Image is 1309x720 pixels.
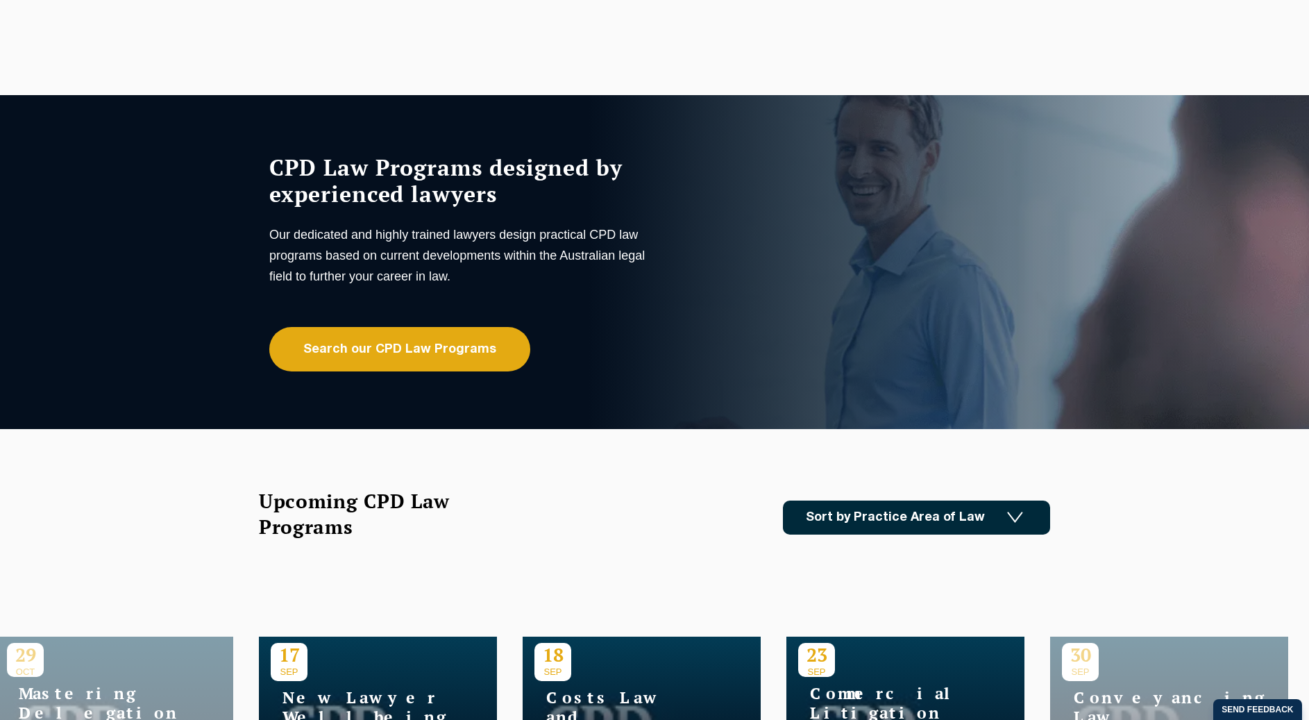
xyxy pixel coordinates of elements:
p: 18 [534,643,571,667]
h1: CPD Law Programs designed by experienced lawyers [269,154,651,207]
span: SEP [798,667,835,677]
p: Our dedicated and highly trained lawyers design practical CPD law programs based on current devel... [269,224,651,287]
p: 17 [271,643,307,667]
a: Search our CPD Law Programs [269,327,530,371]
span: SEP [534,667,571,677]
h2: Upcoming CPD Law Programs [259,488,484,539]
span: SEP [271,667,307,677]
img: Icon [1007,512,1023,524]
p: 23 [798,643,835,667]
a: Sort by Practice Area of Law [783,501,1050,535]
